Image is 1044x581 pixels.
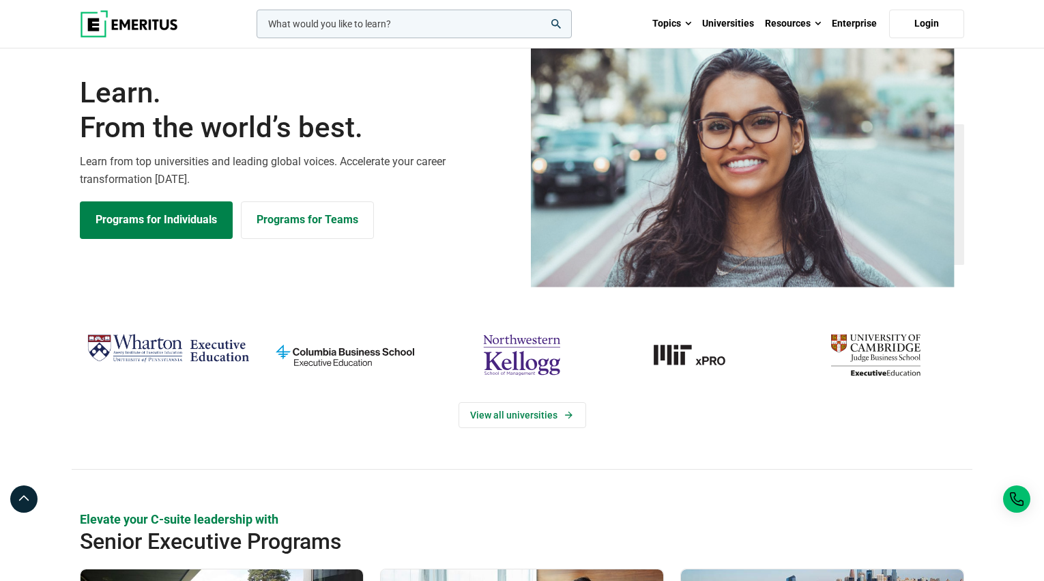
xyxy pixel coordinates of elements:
a: Explore for Business [241,201,374,238]
img: columbia-business-school [263,328,426,382]
a: View Universities [459,402,586,428]
p: Elevate your C-suite leadership with [80,511,964,528]
a: Login [889,10,964,38]
span: From the world’s best. [80,111,514,145]
a: MIT-xPRO [618,328,781,382]
a: Explore Programs [80,201,233,238]
img: Wharton Executive Education [87,328,250,369]
input: woocommerce-product-search-field-0 [257,10,572,38]
img: MIT xPRO [618,328,781,382]
img: northwestern-kellogg [440,328,603,382]
img: cambridge-judge-business-school [794,328,957,382]
h1: Learn. [80,76,514,145]
img: Learn from the world's best [531,37,955,287]
p: Learn from top universities and leading global voices. Accelerate your career transformation [DATE]. [80,153,514,188]
h2: Senior Executive Programs [80,528,875,555]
